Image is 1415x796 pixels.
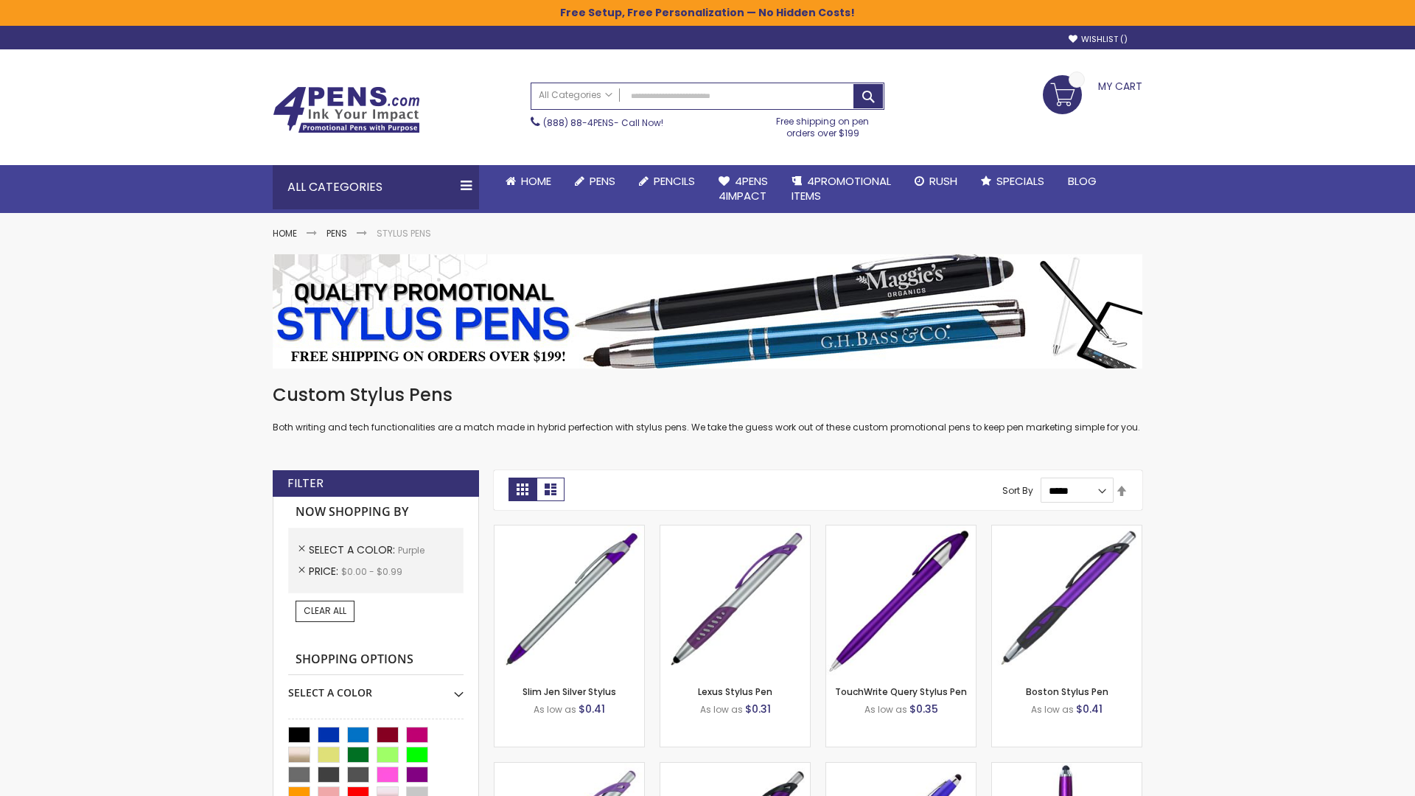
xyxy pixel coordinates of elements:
[309,542,398,557] span: Select A Color
[273,86,420,133] img: 4Pens Custom Pens and Promotional Products
[377,227,431,240] strong: Stylus Pens
[1076,702,1103,716] span: $0.41
[719,173,768,203] span: 4Pens 4impact
[531,83,620,108] a: All Categories
[698,685,772,698] a: Lexus Stylus Pen
[398,544,424,556] span: Purple
[745,702,771,716] span: $0.31
[707,165,780,213] a: 4Pens4impact
[273,383,1142,407] h1: Custom Stylus Pens
[288,497,464,528] strong: Now Shopping by
[1026,685,1108,698] a: Boston Stylus Pen
[792,173,891,203] span: 4PROMOTIONAL ITEMS
[1068,173,1097,189] span: Blog
[579,702,605,716] span: $0.41
[660,525,810,537] a: Lexus Stylus Pen-Purple
[996,173,1044,189] span: Specials
[1056,165,1108,198] a: Blog
[509,478,537,501] strong: Grid
[700,703,743,716] span: As low as
[563,165,627,198] a: Pens
[909,702,938,716] span: $0.35
[1069,34,1128,45] a: Wishlist
[1031,703,1074,716] span: As low as
[660,762,810,775] a: Lexus Metallic Stylus Pen-Purple
[627,165,707,198] a: Pencils
[304,604,346,617] span: Clear All
[309,564,341,579] span: Price
[273,227,297,240] a: Home
[273,165,479,209] div: All Categories
[534,703,576,716] span: As low as
[523,685,616,698] a: Slim Jen Silver Stylus
[992,762,1142,775] a: TouchWrite Command Stylus Pen-Purple
[326,227,347,240] a: Pens
[288,644,464,676] strong: Shopping Options
[288,675,464,700] div: Select A Color
[826,526,976,675] img: TouchWrite Query Stylus Pen-Purple
[495,525,644,537] a: Slim Jen Silver Stylus-Purple
[287,475,324,492] strong: Filter
[341,565,402,578] span: $0.00 - $0.99
[273,254,1142,369] img: Stylus Pens
[903,165,969,198] a: Rush
[543,116,614,129] a: (888) 88-4PENS
[864,703,907,716] span: As low as
[826,762,976,775] a: Sierra Stylus Twist Pen-Purple
[929,173,957,189] span: Rush
[660,526,810,675] img: Lexus Stylus Pen-Purple
[654,173,695,189] span: Pencils
[543,116,663,129] span: - Call Now!
[539,89,612,101] span: All Categories
[835,685,967,698] a: TouchWrite Query Stylus Pen
[969,165,1056,198] a: Specials
[296,601,354,621] a: Clear All
[761,110,885,139] div: Free shipping on pen orders over $199
[992,526,1142,675] img: Boston Stylus Pen-Purple
[273,383,1142,434] div: Both writing and tech functionalities are a match made in hybrid perfection with stylus pens. We ...
[521,173,551,189] span: Home
[992,525,1142,537] a: Boston Stylus Pen-Purple
[590,173,615,189] span: Pens
[826,525,976,537] a: TouchWrite Query Stylus Pen-Purple
[780,165,903,213] a: 4PROMOTIONALITEMS
[495,762,644,775] a: Boston Silver Stylus Pen-Purple
[494,165,563,198] a: Home
[1002,484,1033,497] label: Sort By
[495,526,644,675] img: Slim Jen Silver Stylus-Purple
